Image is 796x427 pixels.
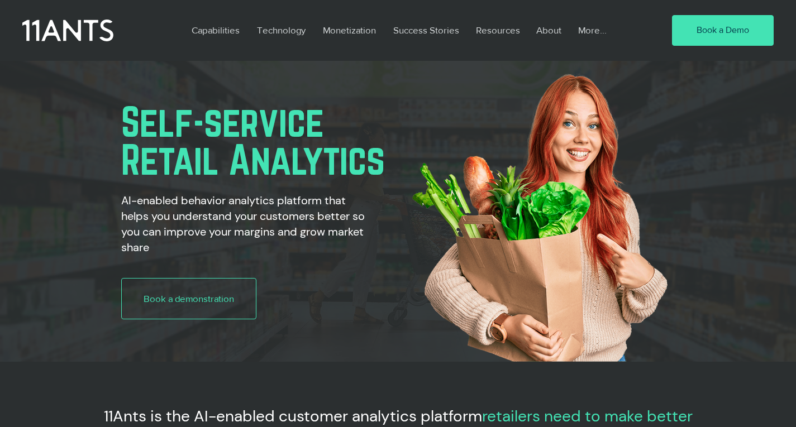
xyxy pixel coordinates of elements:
p: More... [573,17,612,43]
h2: AI-enabled behavior analytics platform that helps you understand your customers better so you can... [121,193,366,255]
span: Self-service [121,99,324,145]
span: Retail Analytics [121,137,385,183]
a: Monetization [314,17,385,43]
a: About [528,17,570,43]
a: Resources [468,17,528,43]
nav: Site [183,17,640,43]
p: Capabilities [186,17,245,43]
p: Technology [251,17,311,43]
a: Success Stories [385,17,468,43]
p: Success Stories [388,17,465,43]
p: Monetization [317,17,382,43]
span: Book a Demo [697,24,749,36]
a: Capabilities [183,17,249,43]
span: 11Ants is the AI-enabled customer analytics platform [104,406,482,426]
span: Book a demonstration [144,292,234,305]
a: Book a demonstration [121,278,257,319]
a: Book a Demo [672,15,774,46]
p: Resources [470,17,526,43]
a: Technology [249,17,314,43]
p: About [531,17,567,43]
